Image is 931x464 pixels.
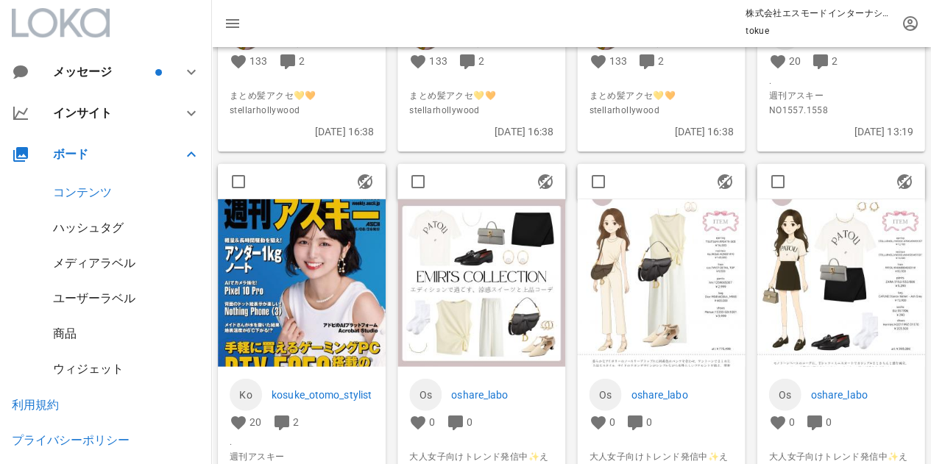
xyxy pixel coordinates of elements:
span: ⁡ [230,74,374,89]
a: ユーザーラベル [53,291,135,305]
span: ⁡ [768,435,913,449]
span: stellarhollywood [409,104,553,118]
a: Os [409,379,442,411]
img: 1479097539970852_17979819887904737_7053954729390362815_n.jpg [577,199,745,367]
span: 0 [429,416,435,428]
span: 133 [609,56,626,68]
a: Os [589,379,621,411]
a: ウィジェット [53,362,124,376]
span: NO1557.1558 [768,104,913,118]
a: Os [768,379,801,411]
span: 0 [646,416,652,428]
img: 1479096539000584_17979819878904737_3740928131648291016_n.jpg [397,199,565,367]
span: バッジ [155,69,162,76]
span: 133 [429,56,447,68]
span: 2 [658,56,664,68]
img: 1479098538272987_17979819896904737_6765337426626500508_n.jpg [757,199,924,367]
span: 20 [789,56,801,68]
a: oshare_labo [810,387,913,403]
a: oshare_labo [451,387,553,403]
p: tokue [746,24,893,38]
div: ボード [53,147,165,161]
span: ⁡ [589,435,733,449]
a: oshare_labo [631,387,733,403]
a: メディアラベル [53,256,135,270]
span: 2 [293,416,299,428]
span: stellarhollywood [230,104,374,118]
span: ⁡ [409,435,553,449]
img: 1479110538976381_18017565965762750_1660335225079896817_n.jpg [218,199,386,367]
span: . [230,435,374,449]
span: 133 [249,56,267,68]
p: [DATE] 16:38 [589,124,733,140]
p: [DATE] 16:38 [409,124,553,140]
p: 株式会社エスモードインターナショナル [746,6,893,21]
span: 0 [467,416,472,428]
a: コンテンツ [53,185,112,199]
span: stellarhollywood [589,104,733,118]
a: Ko [230,379,262,411]
div: インサイト [53,106,165,120]
span: 0 [826,416,832,428]
a: 商品 [53,326,77,340]
span: ⁡ [409,74,553,89]
a: ハッシュタグ [53,221,124,235]
a: kosuke_otomo_stylist [272,387,374,403]
span: まとめ髪アクセ💛🧡 [409,89,553,104]
span: 週刊アスキー [230,449,374,464]
div: メッセージ [53,65,152,79]
span: 0 [609,416,615,428]
span: まとめ髪アクセ💛🧡 [589,89,733,104]
span: 0 [789,416,795,428]
a: プライバシーポリシー [12,433,130,447]
p: [DATE] 16:38 [230,124,374,140]
span: 2 [832,56,838,68]
p: [DATE] 13:19 [768,124,913,140]
span: まとめ髪アクセ💛🧡 [230,89,374,104]
span: 20 [249,416,261,428]
span: 2 [478,56,484,68]
span: . [768,74,913,89]
span: 週刊アスキー [768,89,913,104]
span: 2 [299,56,305,68]
span: ⁡ [589,74,733,89]
a: 利用規約 [12,398,59,412]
